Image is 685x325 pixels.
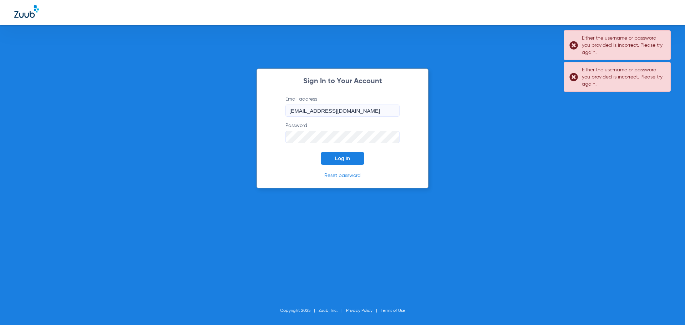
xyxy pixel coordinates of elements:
[335,156,350,161] span: Log In
[14,5,39,18] img: Zuub Logo
[324,173,361,178] a: Reset password
[319,307,346,314] li: Zuub, Inc.
[285,131,400,143] input: Password
[321,152,364,165] button: Log In
[346,309,372,313] a: Privacy Policy
[275,78,410,85] h2: Sign In to Your Account
[582,66,664,88] div: Either the username or password you provided is incorrect. Please try again.
[280,307,319,314] li: Copyright 2025
[582,35,664,56] div: Either the username or password you provided is incorrect. Please try again.
[381,309,405,313] a: Terms of Use
[285,96,400,117] label: Email address
[285,105,400,117] input: Email address
[285,122,400,143] label: Password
